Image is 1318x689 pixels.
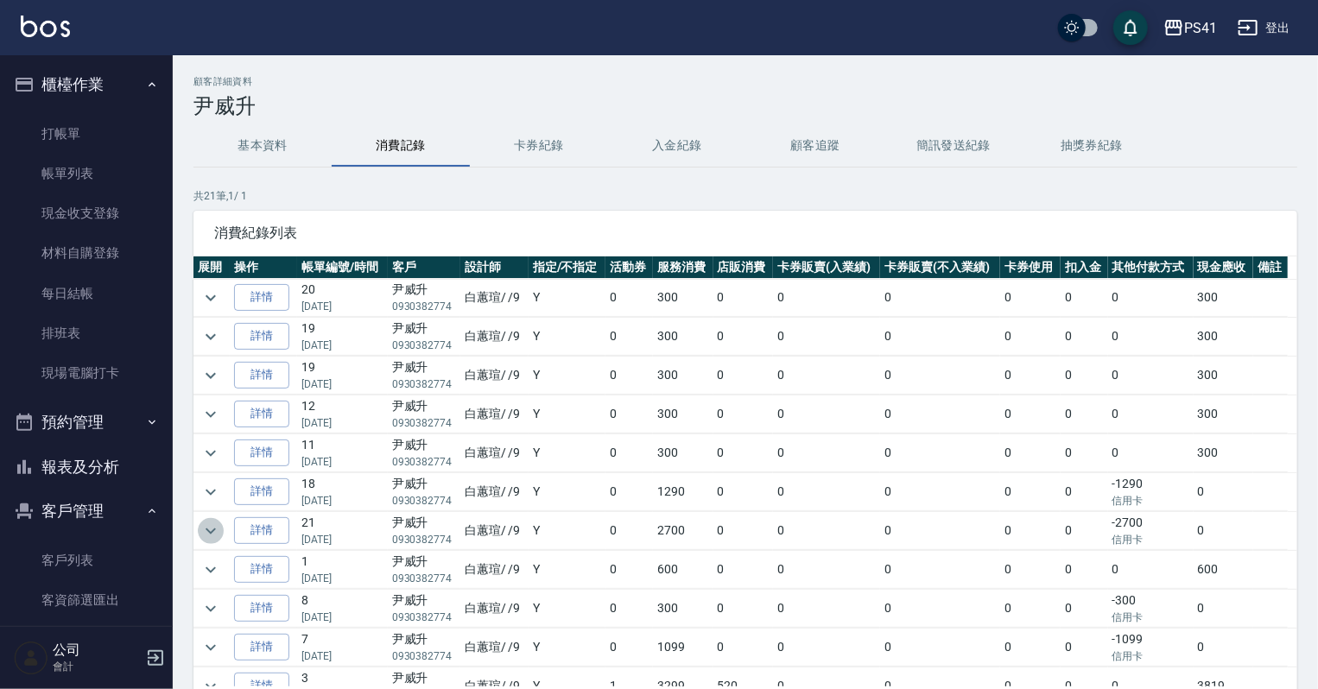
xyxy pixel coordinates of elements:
[1061,629,1108,667] td: 0
[1108,434,1194,472] td: 0
[1000,473,1061,511] td: 0
[301,376,383,392] p: [DATE]
[193,256,230,279] th: 展開
[1112,610,1189,625] p: 信用卡
[7,233,166,273] a: 材料自購登錄
[713,551,774,589] td: 0
[214,224,1277,242] span: 消費紀錄列表
[713,357,774,395] td: 0
[1194,357,1254,395] td: 300
[234,517,289,544] a: 詳情
[880,629,1000,667] td: 0
[1061,279,1108,317] td: 0
[529,395,606,433] td: Y
[1156,10,1224,46] button: PS41
[7,114,166,154] a: 打帳單
[653,551,713,589] td: 600
[1061,434,1108,472] td: 0
[746,125,884,167] button: 顧客追蹤
[1000,590,1061,628] td: 0
[1108,512,1194,550] td: -2700
[713,473,774,511] td: 0
[388,473,460,511] td: 尹威升
[301,454,383,470] p: [DATE]
[605,629,653,667] td: 0
[529,318,606,356] td: Y
[388,590,460,628] td: 尹威升
[460,473,529,511] td: 白蕙瑄 / /9
[332,125,470,167] button: 消費記錄
[605,590,653,628] td: 0
[234,401,289,427] a: 詳情
[14,641,48,675] img: Person
[297,629,387,667] td: 7
[713,590,774,628] td: 0
[1108,279,1194,317] td: 0
[388,256,460,279] th: 客戶
[301,299,383,314] p: [DATE]
[460,629,529,667] td: 白蕙瑄 / /9
[773,256,880,279] th: 卡券販賣(入業績)
[234,478,289,505] a: 詳情
[1061,551,1108,589] td: 0
[880,551,1000,589] td: 0
[198,324,224,350] button: expand row
[1194,318,1254,356] td: 300
[392,648,456,664] p: 0930382774
[301,610,383,625] p: [DATE]
[198,440,224,466] button: expand row
[7,445,166,490] button: 報表及分析
[1194,395,1254,433] td: 300
[1061,590,1108,628] td: 0
[21,16,70,37] img: Logo
[198,557,224,583] button: expand row
[1231,12,1297,44] button: 登出
[529,473,606,511] td: Y
[605,473,653,511] td: 0
[7,274,166,313] a: 每日結帳
[1108,318,1194,356] td: 0
[880,590,1000,628] td: 0
[713,395,774,433] td: 0
[7,489,166,534] button: 客戶管理
[301,648,383,664] p: [DATE]
[53,659,141,674] p: 會計
[653,590,713,628] td: 300
[53,642,141,659] h5: 公司
[460,512,529,550] td: 白蕙瑄 / /9
[1194,256,1254,279] th: 現金應收
[460,551,529,589] td: 白蕙瑄 / /9
[392,338,456,353] p: 0930382774
[297,551,387,589] td: 1
[1194,590,1254,628] td: 0
[884,125,1023,167] button: 簡訊發送紀錄
[7,62,166,107] button: 櫃檯作業
[297,512,387,550] td: 21
[7,154,166,193] a: 帳單列表
[1112,493,1189,509] p: 信用卡
[529,434,606,472] td: Y
[773,590,880,628] td: 0
[653,473,713,511] td: 1290
[193,76,1297,87] h2: 顧客詳細資料
[234,634,289,661] a: 詳情
[297,318,387,356] td: 19
[880,279,1000,317] td: 0
[880,473,1000,511] td: 0
[388,551,460,589] td: 尹威升
[608,125,746,167] button: 入金紀錄
[1108,551,1194,589] td: 0
[1113,10,1148,45] button: save
[529,590,606,628] td: Y
[529,256,606,279] th: 指定/不指定
[1194,434,1254,472] td: 300
[1000,395,1061,433] td: 0
[1108,395,1194,433] td: 0
[460,256,529,279] th: 設計師
[388,629,460,667] td: 尹威升
[1000,279,1061,317] td: 0
[7,353,166,393] a: 現場電腦打卡
[653,395,713,433] td: 300
[529,551,606,589] td: Y
[7,620,166,660] a: 卡券管理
